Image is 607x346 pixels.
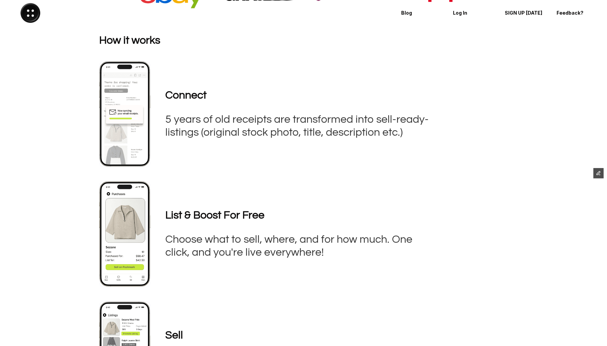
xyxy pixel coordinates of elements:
a: SIGN UP [DATE] [500,4,548,22]
strong: Connect [165,90,207,101]
a: Blog [396,4,445,22]
strong: Sell [165,330,183,341]
p: Feedback? [557,10,595,16]
h3: Choose what to sell, where, and for how much. One click, and you're live everywhere! [165,233,429,259]
p: SIGN UP [DATE] [505,10,544,16]
a: Log In [448,4,497,22]
h3: 5 years of old receipts are transformed into sell-ready-listings (original stock photo, title, de... [165,113,429,139]
button: Edit Framer Content [593,168,604,178]
strong: List & Boost For Free [165,210,264,221]
a: Feedback? [552,4,600,22]
strong: How it works [99,35,160,46]
p: Blog [401,10,440,16]
p: Log In [453,10,492,16]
